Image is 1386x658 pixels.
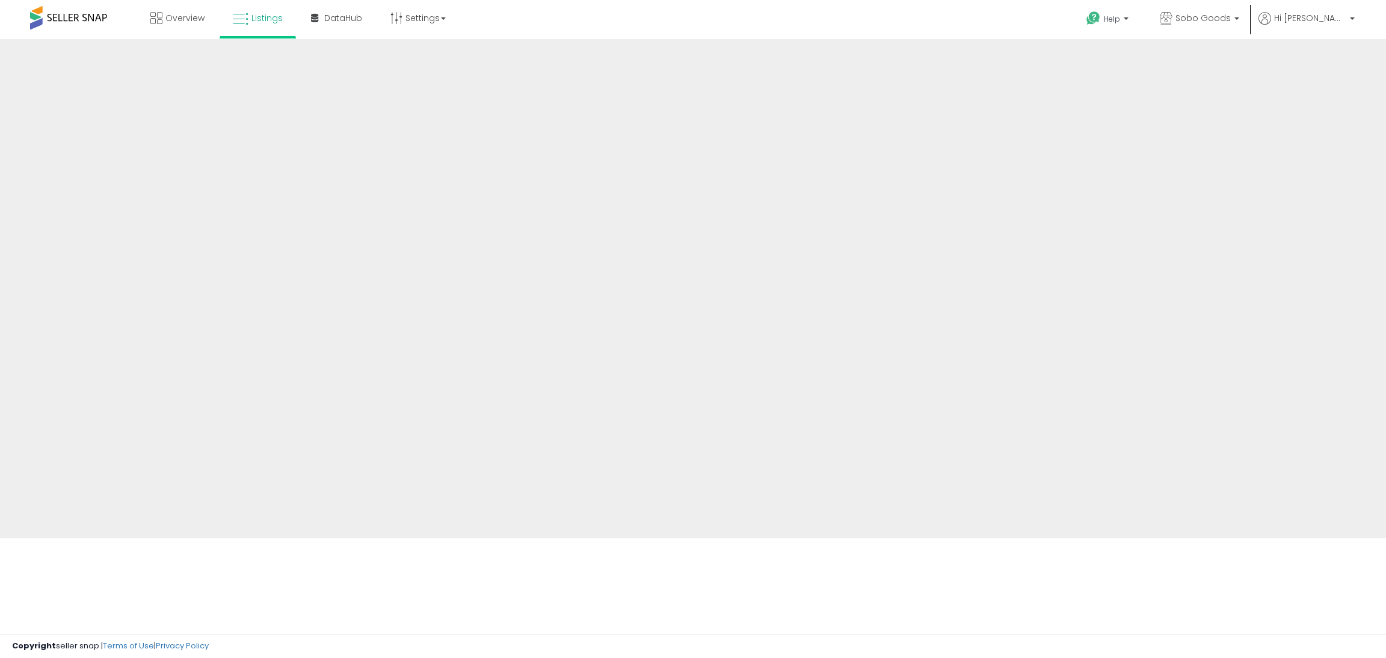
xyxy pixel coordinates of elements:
[1104,14,1120,24] span: Help
[324,12,362,24] span: DataHub
[1077,2,1141,39] a: Help
[251,12,283,24] span: Listings
[1175,12,1231,24] span: Sobo Goods
[1086,11,1101,26] i: Get Help
[1274,12,1346,24] span: Hi [PERSON_NAME]
[1258,12,1355,39] a: Hi [PERSON_NAME]
[165,12,205,24] span: Overview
